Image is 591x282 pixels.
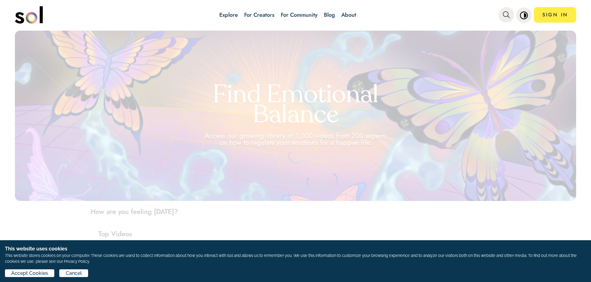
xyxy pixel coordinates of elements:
button: Cancel [59,269,88,277]
span: Cancel [66,270,82,277]
a: Blog [324,11,335,19]
a: SIGN IN [534,7,576,23]
a: About [341,11,356,19]
span: Accept Cookies [11,270,48,277]
nav: main navigation [15,4,576,26]
p: This website stores cookies on your computer. These cookies are used to collect information about... [5,253,586,264]
a: Explore [219,11,238,19]
img: logo [15,6,43,24]
a: For Community [281,11,318,19]
a: For Creators [244,11,275,19]
button: Accept Cookies [5,269,54,277]
h1: This website uses cookies [5,245,586,253]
